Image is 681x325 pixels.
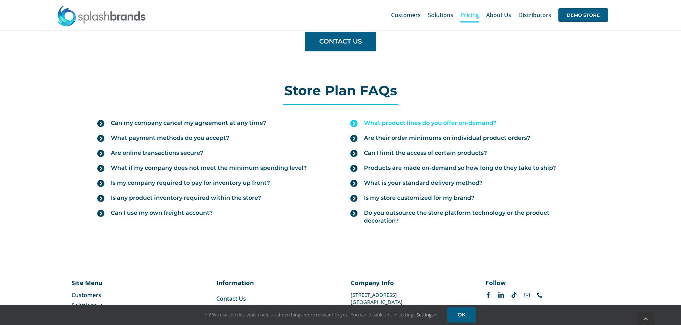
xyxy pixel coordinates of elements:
a: Settings [416,311,436,318]
a: mail [524,292,530,298]
span: Customers [391,12,421,18]
a: OK [447,307,476,323]
span: Pricing [460,12,479,18]
a: What payment methods do you accept? [97,131,330,146]
a: Products are made on-demand so how long do they take to ship? [350,161,583,176]
a: DEMO STORE [558,4,608,26]
a: Can my company cancel my agreement at any time? [97,116,330,131]
a: Pricing [460,4,479,26]
span: What is your standard delivery method? [364,179,483,187]
a: Is my store customized for my brand? [350,191,583,205]
a: What if my company does not meet the minimum spending level? [97,161,330,176]
span: Can I use my own freight account? [111,209,213,217]
span: Is my company required to pay for inventory up front? [111,179,270,187]
a: facebook [485,292,491,298]
a: linkedin [498,292,504,298]
a: tiktok [511,292,517,298]
span: Can my company cancel my agreement at any time? [111,119,266,127]
span: Contact Us [216,295,246,303]
a: What is your standard delivery method? [350,176,583,191]
span: Are their order minimums on individual product orders? [364,134,530,142]
a: Are online transactions secure? [97,146,330,161]
span: Solutions [71,301,97,309]
a: phone [537,292,543,298]
span: What if my company does not meet the minimum spending level? [111,164,307,172]
span: What product lines do you offer on-demand? [364,119,497,127]
p: Information [216,278,330,287]
a: Is any product inventory required within the store? [97,191,330,205]
span: Distributors [518,12,551,18]
a: CONTACT US [305,32,376,51]
span: Are online transactions secure? [111,149,203,157]
a: Customers [391,4,421,26]
span: What payment methods do you accept? [111,134,229,142]
span: Do you outsource the store platform technology or the product decoration? [364,209,583,225]
span: Is any product inventory required within the store? [111,194,261,202]
span: CONTACT US [319,38,362,45]
span: Hi! We use cookies, which help us show things more relevant to you. You can disable this in setti... [205,311,436,318]
a: Are their order minimums on individual product orders? [350,131,583,146]
h2: Store Plan FAQs [90,83,591,98]
span: DEMO STORE [558,8,608,22]
a: Distributors [518,4,551,26]
span: About Us [486,12,511,18]
a: Can I use my own freight account? [97,205,330,220]
span: Products are made on-demand so how long do they take to ship? [364,164,556,172]
a: Customers [71,291,144,299]
a: What product lines do you offer on-demand? [350,116,583,131]
a: Contact Us [216,295,330,303]
span: Customers [71,291,101,299]
img: SplashBrands.com Logo [57,5,146,26]
nav: Main Menu Sticky [391,4,608,26]
a: Do you outsource the store platform technology or the product decoration? [350,205,583,228]
a: Solutions [71,301,144,309]
a: Is my company required to pay for inventory up front? [97,176,330,191]
span: Is my store customized for my brand? [364,194,474,202]
p: Site Menu [71,278,144,287]
a: Can I limit the access of certain products? [350,146,583,161]
p: Company Info [351,278,465,287]
p: Follow [485,278,599,287]
span: Solutions [428,12,453,18]
span: Can I limit the access of certain products? [364,149,487,157]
